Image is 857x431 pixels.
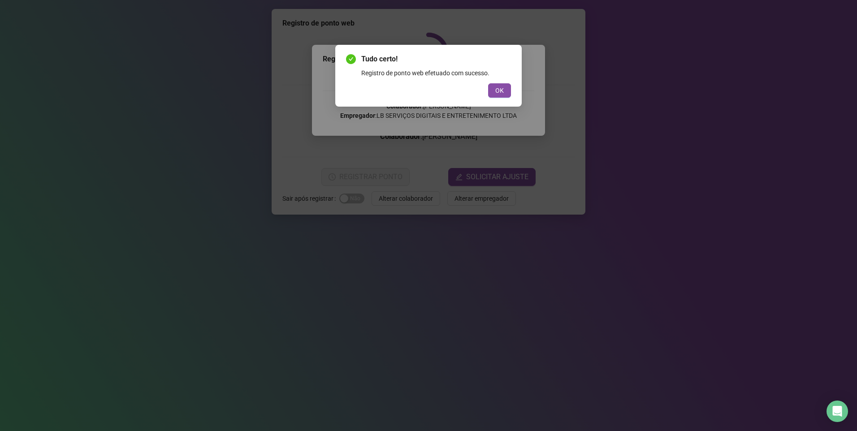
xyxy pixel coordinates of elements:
button: OK [488,83,511,98]
div: Registro de ponto web efetuado com sucesso. [361,68,511,78]
span: Tudo certo! [361,54,511,65]
span: OK [495,86,504,95]
span: check-circle [346,54,356,64]
div: Open Intercom Messenger [827,401,848,422]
